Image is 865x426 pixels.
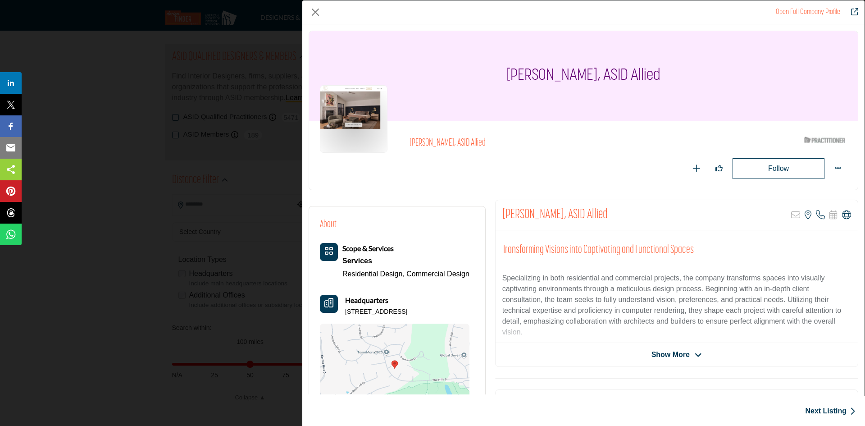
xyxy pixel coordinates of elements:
a: Services [342,254,469,268]
span: Show More [651,349,690,360]
button: Redirect to login [733,158,824,179]
h1: [PERSON_NAME], ASID Allied [506,31,660,121]
button: Headquarter icon [320,295,338,313]
a: Commercial Design [406,270,469,278]
a: Redirect to jessica-nelson [776,9,840,16]
p: [STREET_ADDRESS] [345,307,407,316]
button: Category Icon [320,243,338,261]
button: Like [710,160,728,178]
img: ASID Qualified Practitioners [804,134,845,146]
div: Interior and exterior spaces including lighting, layouts, furnishings, accessories, artwork, land... [342,254,469,268]
a: Redirect to jessica-nelson [845,7,858,18]
img: jessica-nelson logo [320,85,387,153]
b: Headquarters [345,295,388,306]
button: Close [309,5,322,19]
a: Next Listing [805,406,856,417]
a: Scope & Services [342,245,394,252]
b: Scope & Services [342,244,394,252]
a: Residential Design, [342,270,405,278]
p: Specializing in both residential and commercial projects, the company transforms spaces into visu... [502,273,851,338]
img: Location Map [320,324,469,414]
h2: Transforming Visions into Captivating and Functional Spaces [502,243,851,257]
h2: About [320,217,337,232]
h2: Jessica Nelson, ASID Allied [502,207,608,223]
button: More Options [829,160,847,178]
button: Add To List [687,160,706,178]
h2: [PERSON_NAME], ASID Allied [410,137,657,149]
